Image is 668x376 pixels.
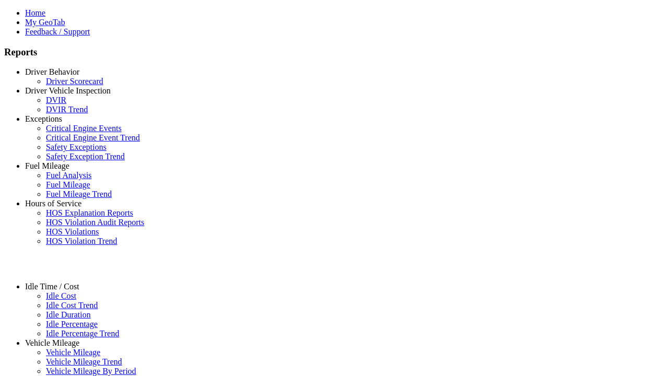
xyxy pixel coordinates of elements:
a: Hours of Service [25,199,81,208]
a: Idle Percentage Trend [46,329,119,338]
a: Idle Cost [46,291,76,300]
a: Fuel Analysis [46,171,92,180]
a: Home [25,8,45,17]
a: Idle Time / Cost [25,282,79,291]
a: Vehicle Mileage Trend [46,357,122,366]
a: HOS Violation Audit Reports [46,218,145,227]
a: Critical Engine Events [46,124,122,133]
a: HOS Violations [46,227,99,236]
a: DVIR [46,96,66,104]
a: Safety Exceptions [46,143,106,151]
a: Vehicle Mileage [25,338,79,347]
a: Feedback / Support [25,27,90,36]
a: Exceptions [25,114,62,123]
a: Vehicle Mileage [46,348,100,357]
a: Safety Exception Trend [46,152,125,161]
a: Driver Vehicle Inspection [25,86,111,95]
a: Driver Behavior [25,67,79,76]
h3: Reports [4,46,664,58]
a: My GeoTab [25,18,65,27]
a: Fuel Mileage [25,161,69,170]
a: HOS Violation Trend [46,237,117,245]
a: Idle Duration [46,310,91,319]
a: Idle Percentage [46,320,98,328]
a: Idle Cost Trend [46,301,98,310]
a: DVIR Trend [46,105,88,114]
a: Fuel Mileage [46,180,90,189]
a: Fuel Mileage Trend [46,190,112,198]
a: Driver Scorecard [46,77,103,86]
a: Critical Engine Event Trend [46,133,140,142]
a: HOS Explanation Reports [46,208,133,217]
a: Vehicle Mileage By Period [46,367,136,375]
